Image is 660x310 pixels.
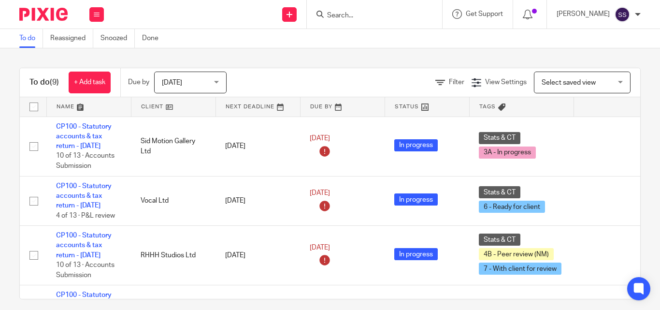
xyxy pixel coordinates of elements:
span: [DATE] [162,79,182,86]
span: 10 of 13 · Accounts Submission [56,262,115,279]
span: Get Support [466,11,503,17]
span: Stats & CT [479,132,520,144]
span: Tags [479,104,496,109]
span: 10 of 13 · Accounts Submission [56,153,115,170]
td: [DATE] [215,226,300,285]
td: [DATE] [215,176,300,226]
a: Reassigned [50,29,93,48]
p: Due by [128,77,149,87]
span: Stats & CT [479,234,520,246]
a: + Add task [69,72,111,93]
img: Pixie [19,8,68,21]
a: To do [19,29,43,48]
td: Sid Motion Gallery Ltd [131,117,215,176]
input: Search [326,12,413,20]
a: Snoozed [100,29,135,48]
span: 4 of 13 · P&L review [56,212,115,219]
span: Select saved view [542,79,596,86]
span: (9) [50,78,59,86]
span: Stats & CT [479,186,520,198]
span: 6 - Ready for client [479,201,545,213]
a: CP100 - Statutory accounts & tax return - [DATE] [56,183,112,209]
td: [DATE] [215,117,300,176]
span: [DATE] [310,190,330,196]
span: 3A - In progress [479,147,536,159]
a: CP100 - Statutory accounts & tax return - [DATE] [56,123,112,150]
span: [DATE] [310,135,330,142]
td: Vocal Ltd [131,176,215,226]
td: RHHH Studios Ltd [131,226,215,285]
span: In progress [394,248,438,260]
a: Done [142,29,166,48]
img: svg%3E [615,7,630,22]
span: 4B - Peer review (NM) [479,248,554,260]
span: Filter [449,79,464,86]
a: CP100 - Statutory accounts & tax return - [DATE] [56,232,112,259]
span: In progress [394,193,438,206]
p: [PERSON_NAME] [557,9,610,19]
span: [DATE] [310,244,330,251]
span: 7 - With client for review [479,263,561,275]
h1: To do [29,77,59,88]
span: In progress [394,139,438,151]
span: View Settings [485,79,527,86]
